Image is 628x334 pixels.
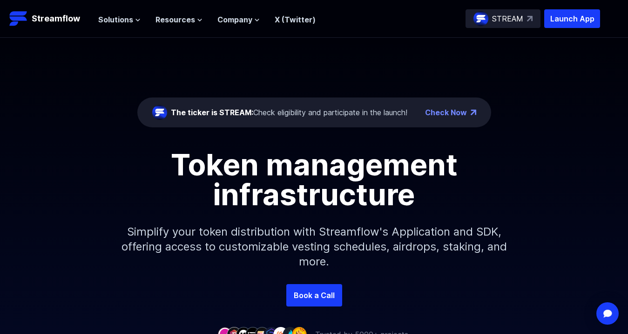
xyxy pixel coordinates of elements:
h1: Token management infrastructure [105,150,524,209]
img: top-right-arrow.png [471,110,476,115]
a: Streamflow [9,9,89,28]
a: X (Twitter) [275,15,316,24]
button: Company [217,14,260,25]
a: Check Now [425,107,467,118]
span: Company [217,14,252,25]
a: STREAM [466,9,540,28]
span: Resources [155,14,195,25]
button: Solutions [98,14,141,25]
img: top-right-arrow.svg [527,16,533,21]
button: Resources [155,14,203,25]
span: Solutions [98,14,133,25]
button: Launch App [544,9,600,28]
a: Book a Call [286,284,342,306]
p: STREAM [492,13,523,24]
img: streamflow-logo-circle.png [473,11,488,26]
span: The ticker is STREAM: [171,108,253,117]
img: streamflow-logo-circle.png [152,105,167,120]
img: Streamflow Logo [9,9,28,28]
div: Open Intercom Messenger [596,302,619,325]
p: Streamflow [32,12,80,25]
div: Check eligibility and participate in the launch! [171,107,407,118]
p: Simplify your token distribution with Streamflow's Application and SDK, offering access to custom... [114,209,514,284]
